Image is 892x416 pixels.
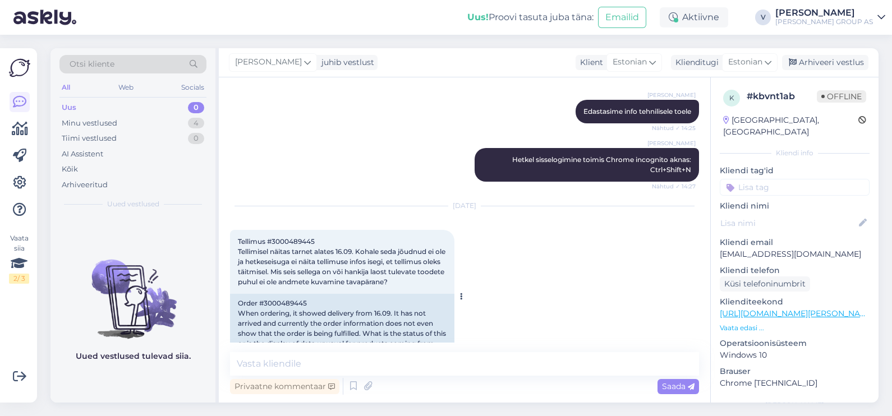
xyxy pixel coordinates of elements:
[652,182,696,191] span: Nähtud ✓ 14:27
[720,323,870,333] p: Vaata edasi ...
[107,199,159,209] span: Uued vestlused
[188,118,204,129] div: 4
[230,201,699,211] div: [DATE]
[723,114,858,138] div: [GEOGRAPHIC_DATA], [GEOGRAPHIC_DATA]
[747,90,817,103] div: # kbvnt1ab
[720,400,870,410] div: [PERSON_NAME]
[720,265,870,276] p: Kliendi telefon
[775,8,885,26] a: [PERSON_NAME][PERSON_NAME] GROUP AS
[720,366,870,377] p: Brauser
[775,8,873,17] div: [PERSON_NAME]
[782,55,868,70] div: Arhiveeri vestlus
[576,57,603,68] div: Klient
[817,90,866,103] span: Offline
[235,56,302,68] span: [PERSON_NAME]
[230,379,339,394] div: Privaatne kommentaar
[720,377,870,389] p: Chrome [TECHNICAL_ID]
[62,133,117,144] div: Tiimi vestlused
[720,248,870,260] p: [EMAIL_ADDRESS][DOMAIN_NAME]
[9,233,29,284] div: Vaata siia
[512,155,693,174] span: Hetkel sisselogimine toimis Chrome incognito aknas: Ctrl+Shift+N
[62,179,108,191] div: Arhiveeritud
[179,80,206,95] div: Socials
[583,107,691,115] span: Edastasime info tehnilisele toele
[720,338,870,349] p: Operatsioonisüsteem
[660,7,728,27] div: Aktiivne
[720,237,870,248] p: Kliendi email
[720,179,870,196] input: Lisa tag
[613,56,647,68] span: Estonian
[9,57,30,78] img: Askly Logo
[62,149,103,160] div: AI Assistent
[467,12,489,22] b: Uus!
[317,57,374,68] div: juhib vestlust
[775,17,873,26] div: [PERSON_NAME] GROUP AS
[755,10,771,25] div: V
[598,7,646,28] button: Emailid
[662,381,695,391] span: Saada
[467,11,594,24] div: Proovi tasuta juba täna:
[728,56,762,68] span: Estonian
[720,349,870,361] p: Windows 10
[720,200,870,212] p: Kliendi nimi
[647,91,696,99] span: [PERSON_NAME]
[720,165,870,177] p: Kliendi tag'id
[729,94,734,102] span: k
[188,102,204,113] div: 0
[720,276,810,292] div: Küsi telefoninumbrit
[720,148,870,158] div: Kliendi info
[116,80,136,95] div: Web
[652,124,696,132] span: Nähtud ✓ 14:25
[62,102,76,113] div: Uus
[238,237,447,286] span: Tellimus #3000489445 Tellimisel näitas tarnet alates 16.09. Kohale seda jõudnud ei ole ja hetkese...
[62,164,78,175] div: Kõik
[647,139,696,147] span: [PERSON_NAME]
[50,239,215,340] img: No chats
[9,274,29,284] div: 2 / 3
[671,57,719,68] div: Klienditugi
[230,294,454,363] div: Order #3000489445 When ordering, it showed delivery from 16.09. It has not arrived and currently ...
[70,58,114,70] span: Otsi kliente
[76,350,191,362] p: Uued vestlused tulevad siia.
[59,80,72,95] div: All
[720,217,857,229] input: Lisa nimi
[720,296,870,308] p: Klienditeekond
[188,133,204,144] div: 0
[62,118,117,129] div: Minu vestlused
